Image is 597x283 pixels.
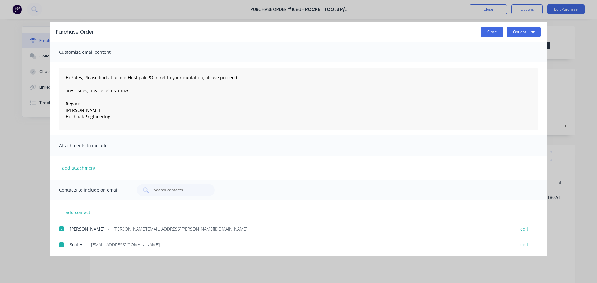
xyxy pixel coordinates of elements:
[59,141,127,150] span: Attachments to include
[516,240,532,249] button: edit
[59,68,538,130] textarea: Hi Sales, Please find attached Hushpak PO in ref to your quotation, please proceed. any issues, p...
[153,187,205,193] input: Search contacts...
[108,226,110,232] span: -
[91,241,160,248] span: [EMAIL_ADDRESS][DOMAIN_NAME]
[59,48,127,57] span: Customise email content
[113,226,247,232] span: [PERSON_NAME][EMAIL_ADDRESS][PERSON_NAME][DOMAIN_NAME]
[507,27,541,37] button: Options
[70,226,104,232] span: [PERSON_NAME]
[70,241,82,248] span: Scotty
[516,224,532,233] button: edit
[59,208,96,217] button: add contact
[86,241,87,248] span: -
[56,28,94,36] div: Purchase Order
[481,27,503,37] button: Close
[59,186,127,194] span: Contacts to include on email
[59,163,99,172] button: add attachment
